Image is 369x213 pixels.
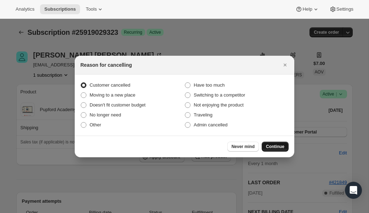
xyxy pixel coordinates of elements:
[11,4,39,14] button: Analytics
[194,122,227,127] span: Admin cancelled
[90,102,146,108] span: Doesn't fit customer budget
[325,4,358,14] button: Settings
[90,92,135,98] span: Moving to a new place
[227,142,259,152] button: Never mind
[266,144,284,149] span: Continue
[262,142,289,152] button: Continue
[232,144,255,149] span: Never mind
[336,6,353,12] span: Settings
[80,61,132,69] h2: Reason for cancelling
[291,4,323,14] button: Help
[90,82,130,88] span: Customer cancelled
[194,102,244,108] span: Not enjoying the product
[90,122,101,127] span: Other
[40,4,80,14] button: Subscriptions
[81,4,108,14] button: Tools
[280,60,290,70] button: Close
[86,6,97,12] span: Tools
[16,6,34,12] span: Analytics
[194,92,245,98] span: Switching to a competitor
[90,112,121,118] span: No longer need
[345,182,362,199] div: Open Intercom Messenger
[44,6,76,12] span: Subscriptions
[302,6,312,12] span: Help
[194,112,212,118] span: Traveling
[194,82,225,88] span: Have too much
